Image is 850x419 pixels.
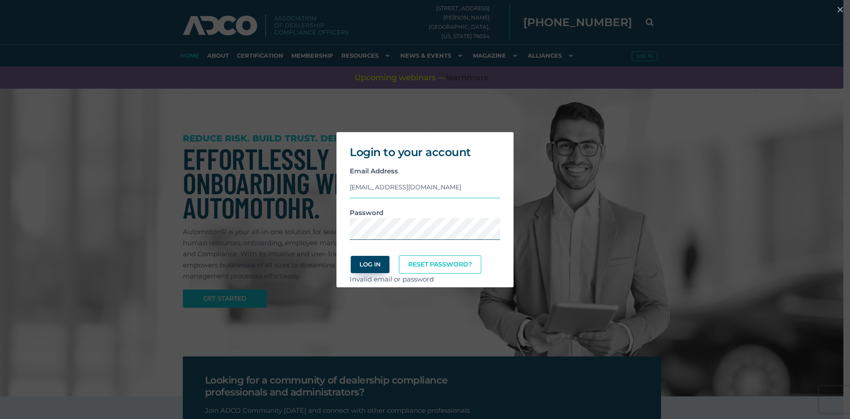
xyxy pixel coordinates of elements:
[350,167,398,175] strong: Email Address
[399,255,481,274] a: Reset Password?
[350,208,383,217] strong: Password
[350,274,500,285] div: Invalid email or password
[350,145,500,159] h2: Login to your account
[351,256,389,273] button: Log In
